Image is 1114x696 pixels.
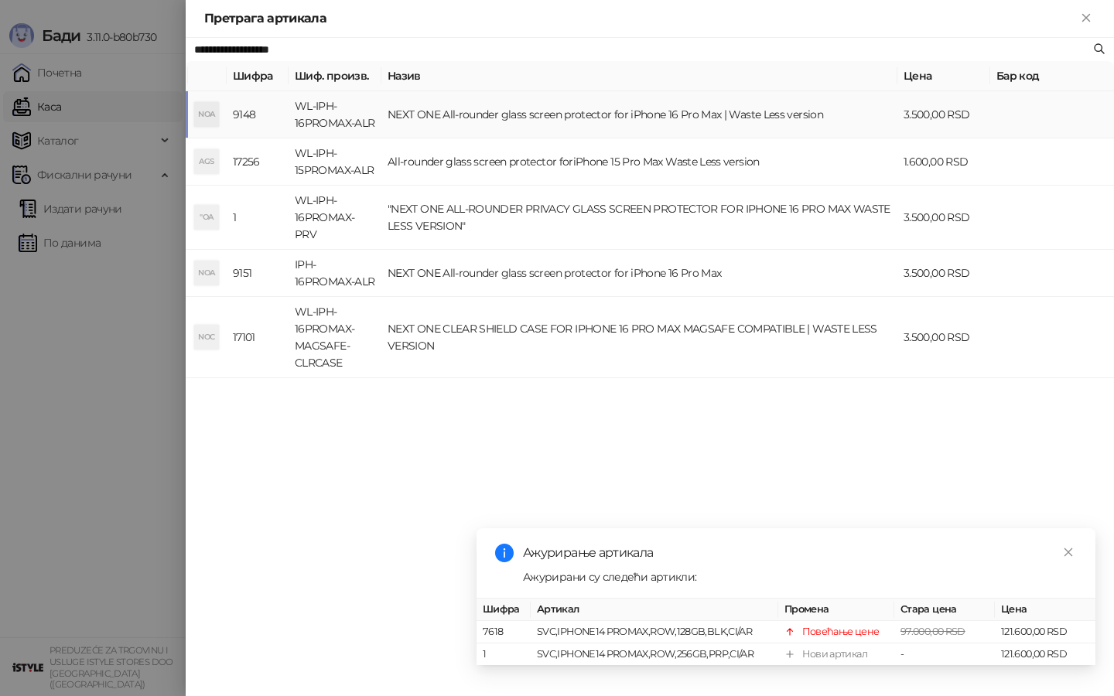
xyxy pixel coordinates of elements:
[227,297,289,378] td: 17101
[381,186,897,250] td: "NEXT ONE ALL-ROUNDER PRIVACY GLASS SCREEN PROTECTOR FOR IPHONE 16 PRO MAX WASTE LESS VERSION"
[523,544,1077,562] div: Ажурирање артикала
[204,9,1077,28] div: Претрага артикала
[227,186,289,250] td: 1
[289,250,381,297] td: IPH-16PROMAX-ALR
[1060,544,1077,561] a: Close
[900,626,965,637] span: 97.000,00 RSD
[495,544,514,562] span: info-circle
[1077,9,1095,28] button: Close
[523,568,1077,585] div: Ажурирани су следећи артикли:
[995,643,1095,666] td: 121.600,00 RSD
[477,599,531,621] th: Шифра
[194,261,219,285] div: NOA
[227,250,289,297] td: 9151
[227,138,289,186] td: 17256
[289,186,381,250] td: WL-IPH-16PROMAX-PRV
[995,599,1095,621] th: Цена
[194,102,219,127] div: NOA
[894,643,995,666] td: -
[289,91,381,138] td: WL-IPH-16PROMAX-ALR
[897,61,990,91] th: Цена
[897,138,990,186] td: 1.600,00 RSD
[1063,547,1074,558] span: close
[897,297,990,378] td: 3.500,00 RSD
[194,325,219,350] div: NOC
[194,149,219,174] div: AGS
[289,138,381,186] td: WL-IPH-15PROMAX-ALR
[894,599,995,621] th: Стара цена
[897,250,990,297] td: 3.500,00 RSD
[897,91,990,138] td: 3.500,00 RSD
[778,599,894,621] th: Промена
[531,599,778,621] th: Артикал
[802,647,867,662] div: Нови артикал
[289,297,381,378] td: WL-IPH-16PROMAX-MAGSAFE-CLRCASE
[477,643,531,666] td: 1
[990,61,1114,91] th: Бар код
[995,621,1095,643] td: 121.600,00 RSD
[897,186,990,250] td: 3.500,00 RSD
[531,621,778,643] td: SVC,IPHONE14 PROMAX,ROW,128GB,BLK,CI/AR
[289,61,381,91] th: Шиф. произв.
[381,297,897,378] td: NEXT ONE CLEAR SHIELD CASE FOR IPHONE 16 PRO MAX MAGSAFE COMPATIBLE | WASTE LESS VERSION
[194,205,219,230] div: "OA
[227,61,289,91] th: Шифра
[381,138,897,186] td: All-rounder glass screen protector foriPhone 15 Pro Max Waste Less version
[531,643,778,666] td: SVC,IPHONE14 PROMAX,ROW,256GB,PRP,CI/AR
[381,61,897,91] th: Назив
[802,624,880,640] div: Повећање цене
[381,250,897,297] td: NEXT ONE All-rounder glass screen protector for iPhone 16 Pro Max
[227,91,289,138] td: 9148
[477,621,531,643] td: 7618
[381,91,897,138] td: NEXT ONE All-rounder glass screen protector for iPhone 16 Pro Max | Waste Less version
